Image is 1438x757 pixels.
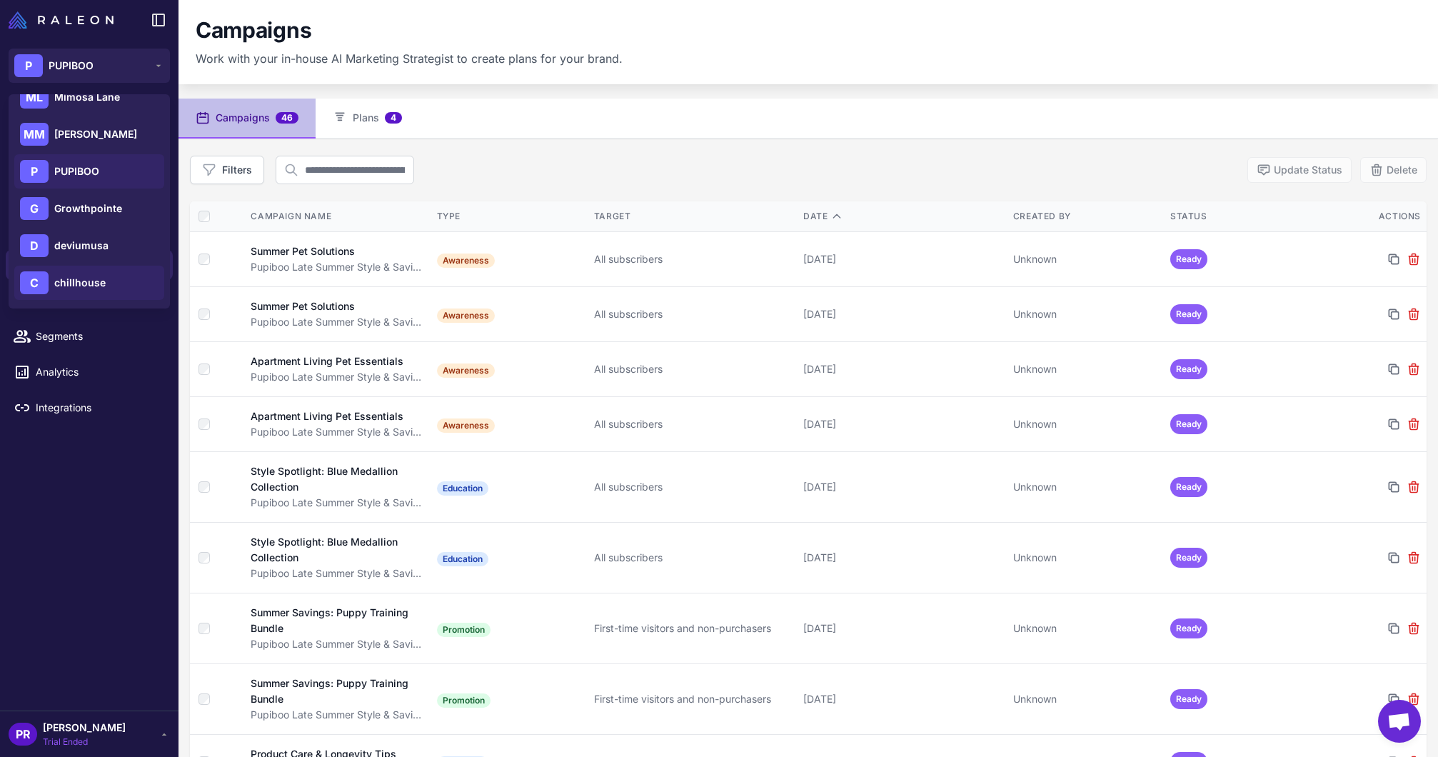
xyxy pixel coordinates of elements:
span: Segments [36,329,161,344]
div: All subscribers [594,479,793,495]
div: All subscribers [594,306,793,322]
a: Segments [6,321,173,351]
div: D [20,234,49,257]
div: Date [803,210,1002,223]
div: Unknown [1013,691,1159,707]
span: deviumusa [54,238,109,254]
div: C [20,271,49,294]
div: Status [1170,210,1316,223]
div: Summer Pet Solutions [251,299,355,314]
div: Summer Savings: Puppy Training Bundle [251,676,410,707]
div: ML [20,86,49,109]
div: Campaign Name [251,210,422,223]
div: P [20,160,49,183]
span: Education [437,481,488,496]
span: 46 [276,112,298,124]
span: Ready [1170,414,1207,434]
span: Awareness [437,254,495,268]
div: Apartment Living Pet Essentials [251,354,403,369]
div: All subscribers [594,550,793,566]
div: [DATE] [803,361,1002,377]
div: Pupiboo Late Summer Style & Savings Campaign [251,636,422,652]
div: PR [9,723,37,746]
div: [DATE] [803,306,1002,322]
a: Knowledge [6,179,173,209]
div: Summer Savings: Puppy Training Bundle [251,605,410,636]
span: PUPIBOO [49,58,94,74]
span: [PERSON_NAME] [43,720,126,736]
span: Analytics [36,364,161,380]
span: Trial Ended [43,736,126,748]
div: G [20,197,49,220]
div: [DATE] [803,550,1002,566]
a: Chats [6,143,173,173]
span: Ready [1170,304,1207,324]
span: Growthpointe [54,201,122,216]
a: Campaigns [6,250,173,280]
div: Target [594,210,793,223]
div: Unknown [1013,416,1159,432]
div: Unknown [1013,251,1159,267]
div: Pupiboo Late Summer Style & Savings Campaign [251,566,422,581]
a: Integrations [6,393,173,423]
span: Ready [1170,689,1207,709]
div: Pupiboo Late Summer Style & Savings Campaign [251,314,422,330]
span: Awareness [437,309,495,323]
button: Update Status [1247,157,1352,183]
span: 4 [385,112,402,124]
span: Ready [1170,618,1207,638]
div: Pupiboo Late Summer Style & Savings Campaign [251,369,422,385]
div: Created By [1013,210,1159,223]
div: All subscribers [594,251,793,267]
a: Email Design [6,214,173,244]
span: Ready [1170,477,1207,497]
div: Summer Pet Solutions [251,244,355,259]
div: [DATE] [803,416,1002,432]
span: Promotion [437,623,491,637]
div: [DATE] [803,479,1002,495]
th: Actions [1322,201,1427,232]
button: Filters [190,156,264,184]
p: Work with your in-house AI Marketing Strategist to create plans for your brand. [196,50,623,67]
button: Plans4 [316,99,419,139]
div: Style Spotlight: Blue Medallion Collection [251,534,410,566]
div: Pupiboo Late Summer Style & Savings Campaign [251,707,422,723]
button: Campaigns46 [179,99,316,139]
button: Delete [1360,157,1427,183]
a: Calendar [6,286,173,316]
div: P [14,54,43,77]
a: Analytics [6,357,173,387]
span: Mimosa Lane [54,89,120,105]
span: [PERSON_NAME] [54,126,137,142]
button: PPUPIBOO [9,49,170,83]
div: Pupiboo Late Summer Style & Savings Campaign [251,259,422,275]
div: Type [437,210,583,223]
div: [DATE] [803,691,1002,707]
div: Open chat [1378,700,1421,743]
div: Unknown [1013,306,1159,322]
span: Ready [1170,548,1207,568]
div: First-time visitors and non-purchasers [594,621,793,636]
div: [DATE] [803,621,1002,636]
img: Raleon Logo [9,11,114,29]
div: Apartment Living Pet Essentials [251,408,403,424]
span: Integrations [36,400,161,416]
span: Promotion [437,693,491,708]
span: Awareness [437,364,495,378]
div: Unknown [1013,479,1159,495]
span: Education [437,552,488,566]
div: Unknown [1013,550,1159,566]
div: All subscribers [594,416,793,432]
div: Pupiboo Late Summer Style & Savings Campaign [251,495,422,511]
h1: Campaigns [196,17,311,44]
span: Ready [1170,359,1207,379]
div: All subscribers [594,361,793,377]
span: Ready [1170,249,1207,269]
span: Awareness [437,418,495,433]
div: Pupiboo Late Summer Style & Savings Campaign [251,424,422,440]
div: Style Spotlight: Blue Medallion Collection [251,463,410,495]
span: PUPIBOO [54,164,99,179]
div: First-time visitors and non-purchasers [594,691,793,707]
div: Unknown [1013,361,1159,377]
div: Unknown [1013,621,1159,636]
